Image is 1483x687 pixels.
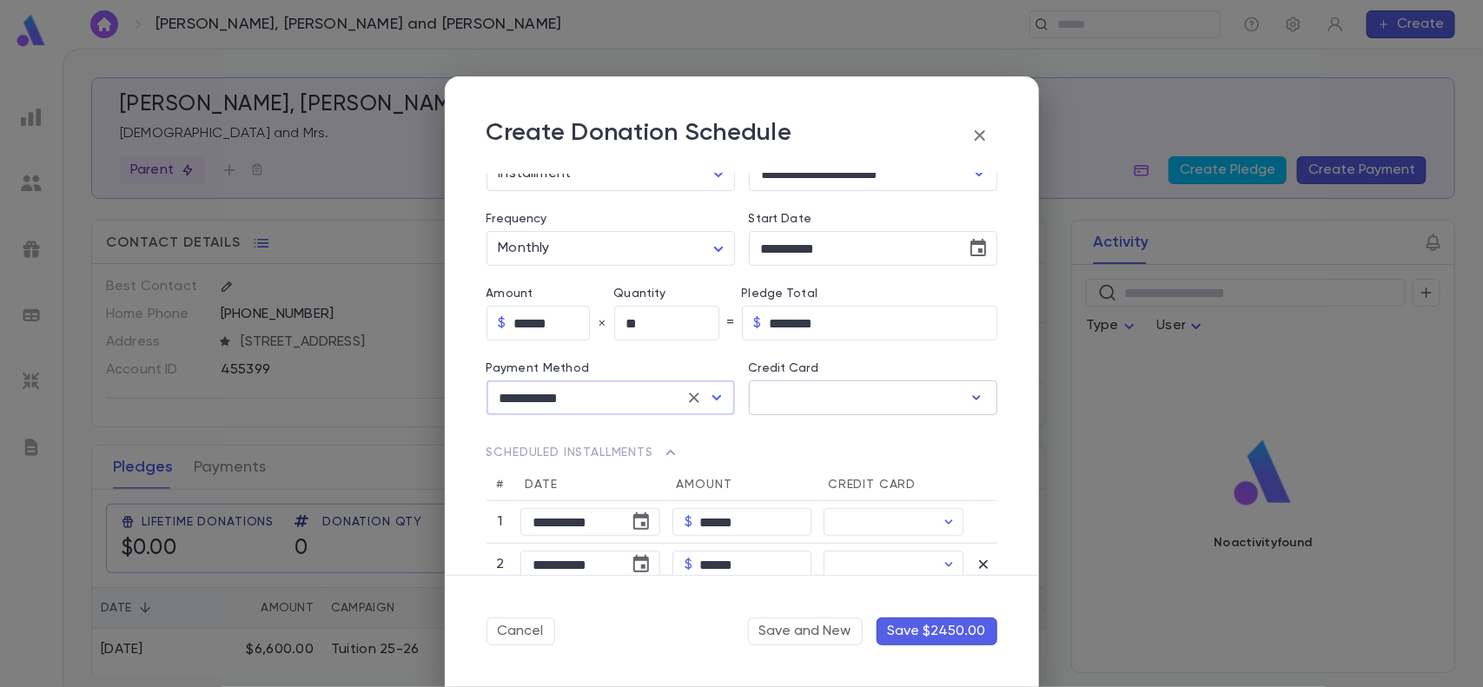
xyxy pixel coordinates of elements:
[877,618,997,645] button: Save $2450.00
[493,556,509,573] p: 2
[967,162,991,186] button: Open
[487,436,681,469] button: Scheduled Installments
[487,287,614,301] label: Amount
[487,232,735,266] div: Monthly
[682,386,706,410] button: Clear
[499,314,506,332] p: $
[685,513,692,531] p: $
[754,314,762,332] p: $
[749,361,819,375] label: Credit Card
[487,442,681,463] span: Scheduled Installments
[705,386,729,410] button: Open
[749,212,997,226] label: Start Date
[497,479,505,491] span: #
[487,618,555,645] button: Cancel
[499,167,572,181] span: Installment
[624,505,659,539] button: Choose date, selected date is Sep 15, 2025
[487,157,735,191] div: Installment
[961,231,996,266] button: Choose date, selected date is Sep 15, 2025
[487,361,735,375] p: Payment Method
[828,479,916,491] span: Credit Card
[493,513,509,531] p: 1
[742,287,997,301] label: Pledge Total
[525,479,557,491] span: Date
[624,547,659,582] button: Choose date, selected date is Oct 15, 2025
[614,287,742,301] label: Quantity
[499,241,550,255] span: Monthly
[685,556,692,573] p: $
[677,479,732,491] span: Amount
[748,618,863,645] button: Save and New
[487,118,792,153] p: Create Donation Schedule
[487,212,547,226] label: Frequency
[726,314,734,332] p: =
